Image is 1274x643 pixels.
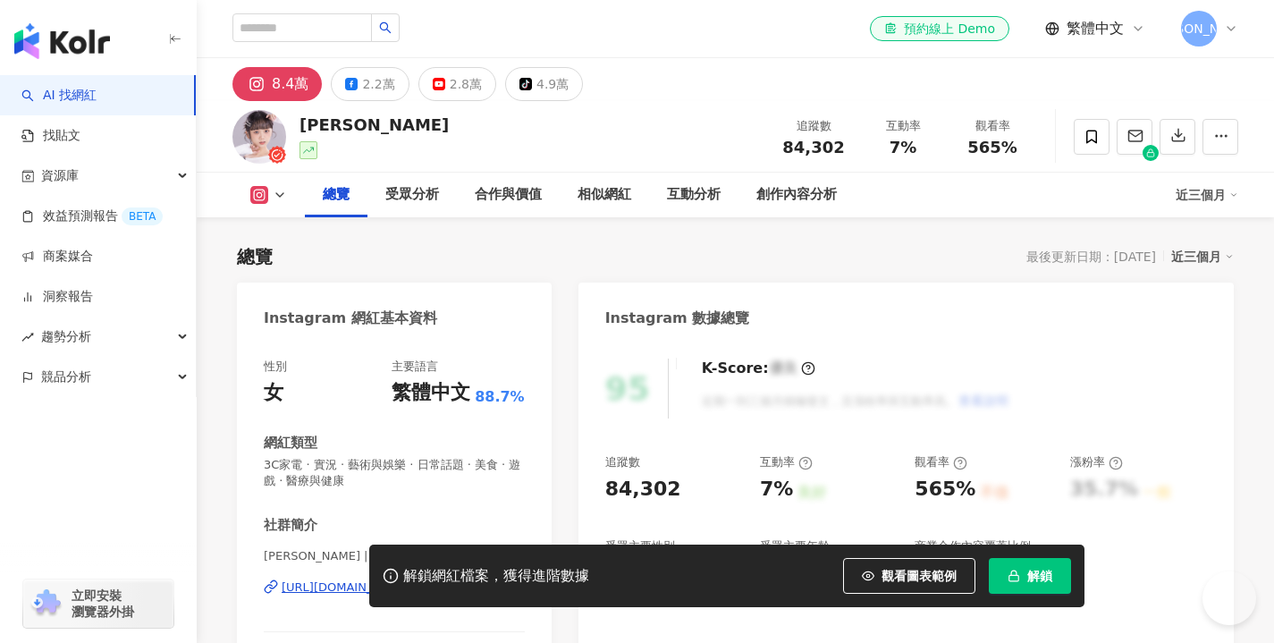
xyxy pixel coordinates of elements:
[536,72,569,97] div: 4.9萬
[870,16,1009,41] a: 預約線上 Demo
[505,67,583,101] button: 4.9萬
[915,454,967,470] div: 觀看率
[264,434,317,453] div: 網紅類型
[702,359,815,378] div: K-Score :
[385,184,439,206] div: 受眾分析
[41,317,91,357] span: 趨勢分析
[23,580,173,628] a: chrome extension立即安裝 瀏覽器外掛
[958,117,1026,135] div: 觀看率
[760,476,793,503] div: 7%
[1176,181,1238,209] div: 近三個月
[989,558,1071,594] button: 解鎖
[756,184,837,206] div: 創作內容分析
[72,588,134,620] span: 立即安裝 瀏覽器外掛
[264,516,317,535] div: 社群簡介
[300,114,449,136] div: [PERSON_NAME]
[760,454,813,470] div: 互動率
[1147,19,1251,38] span: [PERSON_NAME]
[782,138,844,157] span: 84,302
[760,538,830,554] div: 受眾主要年齡
[264,379,283,407] div: 女
[379,21,392,34] span: search
[362,72,394,97] div: 2.2萬
[21,127,80,145] a: 找貼文
[605,309,750,328] div: Instagram 數據總覽
[392,359,438,375] div: 主要語言
[14,23,110,59] img: logo
[272,72,308,97] div: 8.4萬
[264,457,525,489] span: 3C家電 · 實況 · 藝術與娛樂 · 日常話題 · 美食 · 遊戲 · 醫療與健康
[890,139,917,157] span: 7%
[1171,245,1234,268] div: 近三個月
[418,67,496,101] button: 2.8萬
[1070,454,1123,470] div: 漲粉率
[21,288,93,306] a: 洞察報告
[29,589,63,618] img: chrome extension
[323,184,350,206] div: 總覽
[21,207,163,225] a: 效益預測報告BETA
[667,184,721,206] div: 互動分析
[237,244,273,269] div: 總覽
[41,357,91,397] span: 競品分析
[1067,19,1124,38] span: 繁體中文
[578,184,631,206] div: 相似網紅
[41,156,79,196] span: 資源庫
[475,184,542,206] div: 合作與價值
[869,117,937,135] div: 互動率
[21,87,97,105] a: searchAI 找網紅
[605,538,675,554] div: 受眾主要性別
[392,379,470,407] div: 繁體中文
[331,67,409,101] button: 2.2萬
[882,569,957,583] span: 觀看圖表範例
[264,359,287,375] div: 性別
[21,331,34,343] span: rise
[475,387,525,407] span: 88.7%
[403,567,589,586] div: 解鎖網紅檔案，獲得進階數據
[915,538,1031,554] div: 商業合作內容覆蓋比例
[843,558,975,594] button: 觀看圖表範例
[967,139,1017,157] span: 565%
[780,117,848,135] div: 追蹤數
[232,67,322,101] button: 8.4萬
[605,454,640,470] div: 追蹤數
[1027,569,1052,583] span: 解鎖
[450,72,482,97] div: 2.8萬
[264,309,437,328] div: Instagram 網紅基本資料
[1026,250,1156,264] div: 最後更新日期：[DATE]
[915,476,975,503] div: 565%
[21,248,93,266] a: 商案媒合
[232,110,286,164] img: KOL Avatar
[605,476,681,503] div: 84,302
[884,20,995,38] div: 預約線上 Demo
